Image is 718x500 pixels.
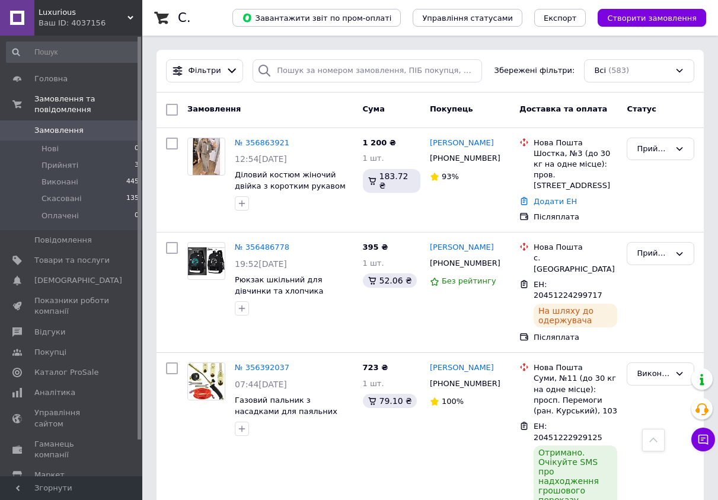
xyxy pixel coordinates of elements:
[235,154,287,164] span: 12:54[DATE]
[235,275,346,306] a: Рюкзак шкільний для дівчинки та хлопчика чорний світиться в темряві
[534,197,577,206] a: Додати ЕН
[34,327,65,337] span: Відгуки
[534,242,617,253] div: Нова Пошта
[691,428,715,451] button: Чат з покупцем
[189,65,221,77] span: Фільтри
[534,148,617,192] div: Шостка, №3 (до 30 кг на одне місце): пров. [STREET_ADDRESS]
[187,362,225,400] a: Фото товару
[34,125,84,136] span: Замовлення
[534,9,586,27] button: Експорт
[442,276,496,285] span: Без рейтингу
[232,9,401,27] button: Завантажити звіт по пром-оплаті
[363,243,388,251] span: 395 ₴
[34,347,66,358] span: Покупці
[427,256,501,271] div: [PHONE_NUMBER]
[363,379,384,388] span: 1 шт.
[42,211,79,221] span: Оплачені
[34,94,142,115] span: Замовлення та повідомлення
[430,104,473,113] span: Покупець
[442,172,459,181] span: 93%
[627,104,656,113] span: Статус
[187,104,241,113] span: Замовлення
[6,42,140,63] input: Пошук
[34,407,110,429] span: Управління сайтом
[242,12,391,23] span: Завантажити звіт по пром-оплаті
[534,212,617,222] div: Післяплата
[363,363,388,372] span: 723 ₴
[188,363,225,400] img: Фото товару
[544,14,577,23] span: Експорт
[42,193,82,204] span: Скасовані
[126,177,139,187] span: 445
[427,376,501,391] div: [PHONE_NUMBER]
[235,380,287,389] span: 07:44[DATE]
[637,247,670,260] div: Прийнято
[607,14,697,23] span: Створити замовлення
[126,193,139,204] span: 135
[430,138,494,149] a: [PERSON_NAME]
[135,144,139,154] span: 0
[534,280,602,300] span: ЕН: 20451224299717
[34,387,75,398] span: Аналітика
[42,160,78,171] span: Прийняті
[534,373,617,416] div: Суми, №11 (до 30 кг на одне місце): просп. Перемоги (ран. Курський), 103
[442,397,464,406] span: 100%
[235,243,289,251] a: № 356486778
[430,242,494,253] a: [PERSON_NAME]
[586,13,706,22] a: Створити замовлення
[187,242,225,280] a: Фото товару
[534,422,602,442] span: ЕН: 20451222929125
[519,104,607,113] span: Доставка та оплата
[187,138,225,176] a: Фото товару
[363,138,396,147] span: 1 200 ₴
[135,211,139,221] span: 0
[363,273,417,288] div: 52.06 ₴
[594,65,606,77] span: Всі
[235,259,287,269] span: 19:52[DATE]
[235,396,339,426] a: Газовий пальник з насадками для паяльних робіт Kraft&Dele KD10303
[422,14,513,23] span: Управління статусами
[363,259,384,267] span: 1 шт.
[430,362,494,374] a: [PERSON_NAME]
[534,304,617,327] div: На шляху до одержувача
[534,362,617,373] div: Нова Пошта
[135,160,139,171] span: 3
[42,144,59,154] span: Нові
[235,138,289,147] a: № 356863921
[494,65,575,77] span: Збережені фільтри:
[34,367,98,378] span: Каталог ProSale
[534,332,617,343] div: Післяплата
[253,59,482,82] input: Пошук за номером замовлення, ПІБ покупця, номером телефону, Email, номером накладної
[598,9,706,27] button: Створити замовлення
[363,394,417,408] div: 79.10 ₴
[413,9,522,27] button: Управління статусами
[34,295,110,317] span: Показники роботи компанії
[42,177,78,187] span: Виконані
[235,170,346,201] a: Діловий костюм жіночий двійка з коротким рукавом піджак і спідниця 46/48
[178,11,298,25] h1: Список замовлень
[34,470,65,480] span: Маркет
[534,138,617,148] div: Нова Пошта
[188,247,225,275] img: Фото товару
[34,275,122,286] span: [DEMOGRAPHIC_DATA]
[34,74,68,84] span: Головна
[534,253,617,274] div: с. [GEOGRAPHIC_DATA]
[34,439,110,460] span: Гаманець компанії
[235,363,289,372] a: № 356392037
[363,154,384,163] span: 1 шт.
[39,18,142,28] div: Ваш ID: 4037156
[39,7,127,18] span: Luxurious
[427,151,501,166] div: [PHONE_NUMBER]
[193,138,221,175] img: Фото товару
[637,368,670,380] div: Виконано
[34,255,110,266] span: Товари та послуги
[363,104,385,113] span: Cума
[363,169,420,193] div: 183.72 ₴
[637,143,670,155] div: Прийнято
[34,235,92,246] span: Повідомлення
[608,66,629,75] span: (583)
